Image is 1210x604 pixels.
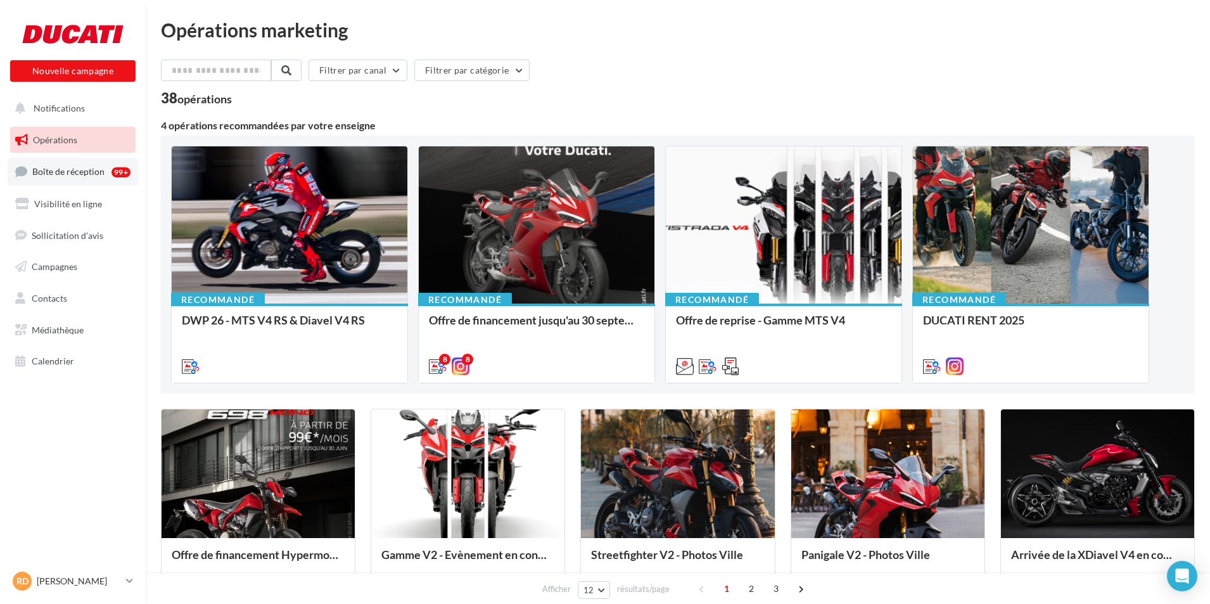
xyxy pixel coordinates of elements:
span: Notifications [34,103,85,113]
span: Contacts [32,293,67,304]
span: 2 [741,579,761,599]
a: Boîte de réception99+ [8,158,138,185]
a: Opérations [8,127,138,153]
div: 38 [161,91,232,105]
span: RD [16,575,29,588]
span: résultats/page [617,583,670,595]
span: Afficher [542,583,571,595]
button: Notifications [8,95,133,122]
div: Streetfighter V2 - Photos Ville [591,548,764,574]
div: Recommandé [912,293,1006,307]
div: Gamme V2 - Evènement en concession [381,548,554,574]
div: Recommandé [171,293,265,307]
a: Sollicitation d'avis [8,222,138,249]
button: Filtrer par catégorie [414,60,530,81]
span: Opérations [33,134,77,145]
span: 12 [583,585,594,595]
div: opérations [177,93,232,105]
span: Boîte de réception [32,166,105,177]
a: Visibilité en ligne [8,191,138,217]
span: 3 [766,579,786,599]
a: Campagnes [8,254,138,280]
a: RD [PERSON_NAME] [10,569,136,593]
span: 1 [716,579,737,599]
div: Recommandé [418,293,512,307]
div: Offre de financement jusqu'au 30 septembre [429,314,644,339]
div: Opérations marketing [161,20,1195,39]
div: 4 opérations recommandées par votre enseigne [161,120,1195,131]
span: Visibilité en ligne [34,198,102,209]
div: 99+ [111,167,131,177]
span: Sollicitation d'avis [32,229,103,240]
div: Recommandé [665,293,759,307]
div: 8 [462,354,473,365]
button: 12 [578,581,610,599]
button: Filtrer par canal [309,60,407,81]
span: Médiathèque [32,324,84,335]
div: Offre de financement Hypermotard 698 Mono [172,548,345,574]
div: DUCATI RENT 2025 [923,314,1138,339]
div: Open Intercom Messenger [1167,561,1197,591]
a: Médiathèque [8,317,138,344]
div: Panigale V2 - Photos Ville [801,548,974,574]
span: Calendrier [32,356,74,366]
div: 8 [439,354,450,365]
a: Contacts [8,285,138,312]
button: Nouvelle campagne [10,60,136,82]
div: DWP 26 - MTS V4 RS & Diavel V4 RS [182,314,397,339]
div: Arrivée de la XDiavel V4 en concession [1011,548,1184,574]
a: Calendrier [8,348,138,375]
p: [PERSON_NAME] [37,575,121,588]
div: Offre de reprise - Gamme MTS V4 [676,314,891,339]
span: Campagnes [32,261,77,272]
